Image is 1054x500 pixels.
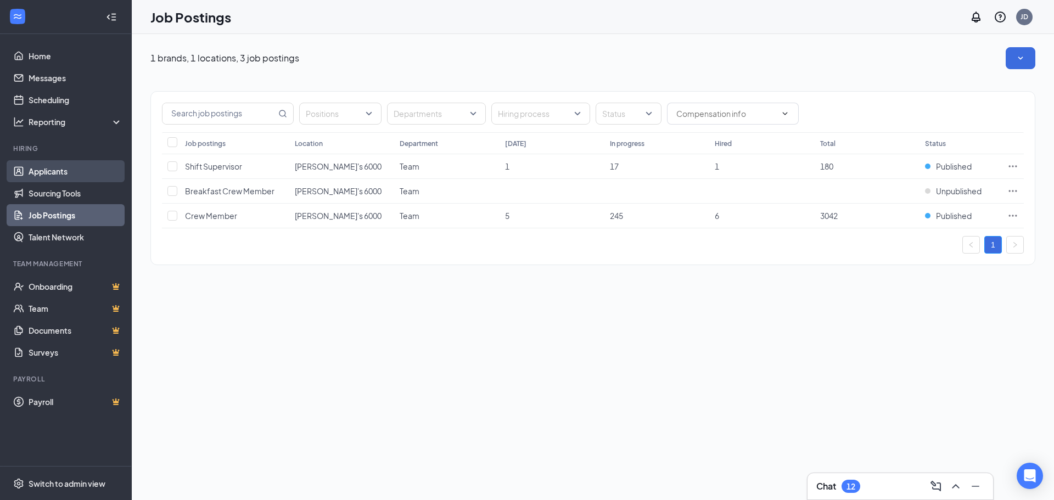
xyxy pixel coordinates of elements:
svg: ComposeMessage [929,480,943,493]
a: PayrollCrown [29,391,122,413]
svg: MagnifyingGlass [278,109,287,118]
span: 5 [505,211,509,221]
svg: Collapse [106,12,117,23]
a: Home [29,45,122,67]
a: TeamCrown [29,297,122,319]
input: Compensation info [676,108,776,120]
th: Total [815,132,920,154]
span: right [1012,241,1018,248]
a: SurveysCrown [29,341,122,363]
a: Sourcing Tools [29,182,122,204]
span: [PERSON_NAME]'s 6000 [295,186,382,196]
a: DocumentsCrown [29,319,122,341]
svg: Ellipses [1007,186,1018,196]
div: Department [400,139,438,148]
div: Switch to admin view [29,478,105,489]
span: 1 [715,161,719,171]
a: Scheduling [29,89,122,111]
span: Team [400,211,419,221]
span: 180 [820,161,833,171]
button: SmallChevronDown [1006,47,1035,69]
a: Talent Network [29,226,122,248]
span: 17 [610,161,619,171]
span: Unpublished [936,186,982,196]
td: Team [394,154,499,179]
h3: Chat [816,480,836,492]
svg: ChevronDown [781,109,789,118]
svg: Ellipses [1007,161,1018,172]
a: 1 [985,237,1001,253]
svg: Ellipses [1007,210,1018,221]
span: Crew Member [185,211,237,221]
svg: ChevronUp [949,480,962,493]
span: [PERSON_NAME]'s 6000 [295,211,382,221]
svg: Analysis [13,116,24,127]
td: Team [394,179,499,204]
p: 1 brands, 1 locations, 3 job postings [150,52,299,64]
div: Location [295,139,323,148]
button: ChevronUp [947,477,965,495]
span: Team [400,186,419,196]
th: In progress [604,132,709,154]
button: ComposeMessage [927,477,945,495]
button: left [962,236,980,254]
button: right [1006,236,1024,254]
th: Hired [709,132,814,154]
li: Next Page [1006,236,1024,254]
span: Published [936,210,972,221]
button: Minimize [967,477,984,495]
a: Messages [29,67,122,89]
a: OnboardingCrown [29,276,122,297]
td: Wendy's 6000 [289,179,394,204]
a: Job Postings [29,204,122,226]
td: Wendy's 6000 [289,204,394,228]
div: 12 [846,482,855,491]
span: left [968,241,974,248]
svg: Settings [13,478,24,489]
td: Team [394,204,499,228]
div: Team Management [13,259,120,268]
a: Applicants [29,160,122,182]
input: Search job postings [162,103,276,124]
div: Reporting [29,116,123,127]
span: 245 [610,211,623,221]
td: Wendy's 6000 [289,154,394,179]
li: 1 [984,236,1002,254]
div: JD [1021,12,1028,21]
svg: Minimize [969,480,982,493]
span: Published [936,161,972,172]
div: Open Intercom Messenger [1017,463,1043,489]
div: Hiring [13,144,120,153]
span: Shift Supervisor [185,161,242,171]
svg: QuestionInfo [994,10,1007,24]
th: Status [920,132,1002,154]
h1: Job Postings [150,8,231,26]
li: Previous Page [962,236,980,254]
span: Team [400,161,419,171]
div: Payroll [13,374,120,384]
th: [DATE] [500,132,604,154]
span: 6 [715,211,719,221]
svg: SmallChevronDown [1015,53,1026,64]
span: 3042 [820,211,838,221]
span: Breakfast Crew Member [185,186,274,196]
svg: Notifications [969,10,983,24]
span: [PERSON_NAME]'s 6000 [295,161,382,171]
div: Job postings [185,139,226,148]
span: 1 [505,161,509,171]
svg: WorkstreamLogo [12,11,23,22]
